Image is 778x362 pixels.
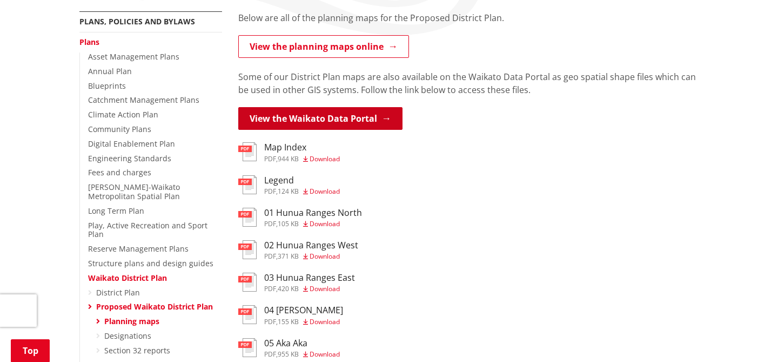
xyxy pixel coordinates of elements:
[310,350,340,359] span: Download
[238,240,358,260] a: 02 Hunua Ranges West pdf,371 KB Download
[238,175,257,194] img: document-pdf.svg
[264,187,276,196] span: pdf
[88,66,132,76] a: Annual Plan
[264,252,276,261] span: pdf
[88,153,171,163] a: Engineering Standards
[238,11,699,24] p: Below are all of the planning maps for the Proposed District Plan.
[264,156,340,162] div: ,
[96,287,140,298] a: District Plan
[310,219,340,228] span: Download
[264,142,340,153] h3: Map Index
[96,301,213,312] a: Proposed Waikato District Plan
[238,208,257,227] img: document-pdf.svg
[264,221,362,227] div: ,
[88,95,199,105] a: Catchment Management Plans
[238,142,257,161] img: document-pdf.svg
[79,37,99,47] a: Plans
[88,109,158,120] a: Climate Action Plan
[88,81,126,91] a: Blueprints
[238,107,403,130] a: View the Waikato Data Portal
[264,351,340,358] div: ,
[11,339,50,362] a: Top
[264,154,276,163] span: pdf
[238,208,362,227] a: 01 Hunua Ranges North pdf,105 KB Download
[264,338,340,348] h3: 05 Aka Aka
[310,187,340,196] span: Download
[264,350,276,359] span: pdf
[278,284,299,293] span: 420 KB
[88,206,144,216] a: Long Term Plan
[238,273,257,292] img: document-pdf.svg
[264,284,276,293] span: pdf
[278,187,299,196] span: 124 KB
[88,273,167,283] a: Waikato District Plan
[264,319,343,325] div: ,
[278,219,299,228] span: 105 KB
[238,35,409,58] a: View the planning maps online
[238,240,257,259] img: document-pdf.svg
[278,317,299,326] span: 155 KB
[88,167,151,177] a: Fees and charges
[238,305,343,325] a: 04 [PERSON_NAME] pdf,155 KB Download
[310,317,340,326] span: Download
[238,142,340,162] a: Map Index pdf,944 KB Download
[278,154,299,163] span: 944 KB
[264,305,343,315] h3: 04 [PERSON_NAME]
[104,316,159,326] a: Planning maps
[88,220,207,240] a: Play, Active Recreation and Sport Plan
[88,139,175,149] a: Digital Enablement Plan
[238,175,340,195] a: Legend pdf,124 KB Download
[238,70,699,96] p: Some of our District Plan maps are also available on the Waikato Data Portal as geo spatial shape...
[104,331,151,341] a: Designations
[238,338,257,357] img: document-pdf.svg
[264,188,340,195] div: ,
[238,338,340,358] a: 05 Aka Aka pdf,955 KB Download
[264,286,355,292] div: ,
[264,253,358,260] div: ,
[264,317,276,326] span: pdf
[264,219,276,228] span: pdf
[88,51,179,62] a: Asset Management Plans
[88,124,151,134] a: Community Plans
[79,16,195,27] a: Plans, policies and bylaws
[88,258,213,268] a: Structure plans and design guides
[104,345,170,356] a: Section 32 reports
[264,273,355,283] h3: 03 Hunua Ranges East
[728,317,767,356] iframe: Messenger Launcher
[238,273,355,292] a: 03 Hunua Ranges East pdf,420 KB Download
[310,154,340,163] span: Download
[88,243,189,254] a: Reserve Management Plans
[278,350,299,359] span: 955 KB
[310,252,340,261] span: Download
[264,240,358,251] h3: 02 Hunua Ranges West
[88,182,180,201] a: [PERSON_NAME]-Waikato Metropolitan Spatial Plan
[264,208,362,218] h3: 01 Hunua Ranges North
[310,284,340,293] span: Download
[238,305,257,324] img: document-pdf.svg
[264,175,340,186] h3: Legend
[278,252,299,261] span: 371 KB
